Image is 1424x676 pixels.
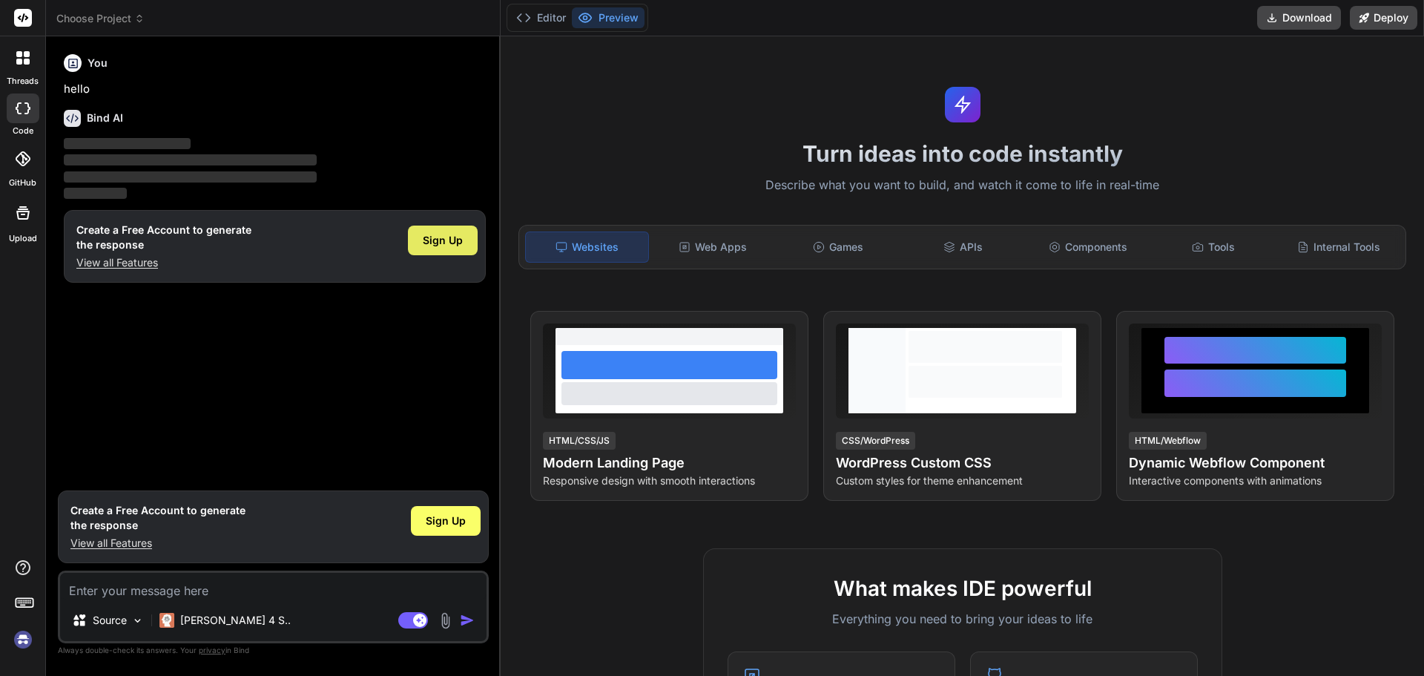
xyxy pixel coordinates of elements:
[1153,232,1275,263] div: Tools
[543,453,796,473] h4: Modern Landing Page
[87,111,123,125] h6: Bind AI
[423,233,463,248] span: Sign Up
[728,610,1198,628] p: Everything you need to bring your ideas to life
[510,176,1415,195] p: Describe what you want to build, and watch it come to life in real-time
[525,232,649,263] div: Websites
[64,188,127,199] span: ‌
[10,627,36,652] img: signin
[572,7,645,28] button: Preview
[543,473,796,488] p: Responsive design with smooth interactions
[199,646,225,654] span: privacy
[56,11,145,26] span: Choose Project
[510,7,572,28] button: Editor
[728,573,1198,604] h2: What makes IDE powerful
[777,232,900,263] div: Games
[76,223,251,252] h1: Create a Free Account to generate the response
[9,232,37,245] label: Upload
[1129,453,1382,473] h4: Dynamic Webflow Component
[58,643,489,657] p: Always double-check its answers. Your in Bind
[1350,6,1417,30] button: Deploy
[180,613,291,628] p: [PERSON_NAME] 4 S..
[64,138,191,149] span: ‌
[1129,432,1207,450] div: HTML/Webflow
[836,432,915,450] div: CSS/WordPress
[652,232,774,263] div: Web Apps
[64,154,317,165] span: ‌
[426,513,466,528] span: Sign Up
[159,613,174,628] img: Claude 4 Sonnet
[76,255,251,270] p: View all Features
[9,177,36,189] label: GitHub
[543,432,616,450] div: HTML/CSS/JS
[70,503,245,533] h1: Create a Free Account to generate the response
[64,81,486,98] p: hello
[437,612,454,629] img: attachment
[836,453,1089,473] h4: WordPress Custom CSS
[64,171,317,183] span: ‌
[836,473,1089,488] p: Custom styles for theme enhancement
[1129,473,1382,488] p: Interactive components with animations
[510,140,1415,167] h1: Turn ideas into code instantly
[93,613,127,628] p: Source
[70,536,245,551] p: View all Features
[1257,6,1341,30] button: Download
[460,613,475,628] img: icon
[902,232,1024,263] div: APIs
[1277,232,1400,263] div: Internal Tools
[88,56,108,70] h6: You
[7,75,39,88] label: threads
[1027,232,1150,263] div: Components
[13,125,33,137] label: code
[131,614,144,627] img: Pick Models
